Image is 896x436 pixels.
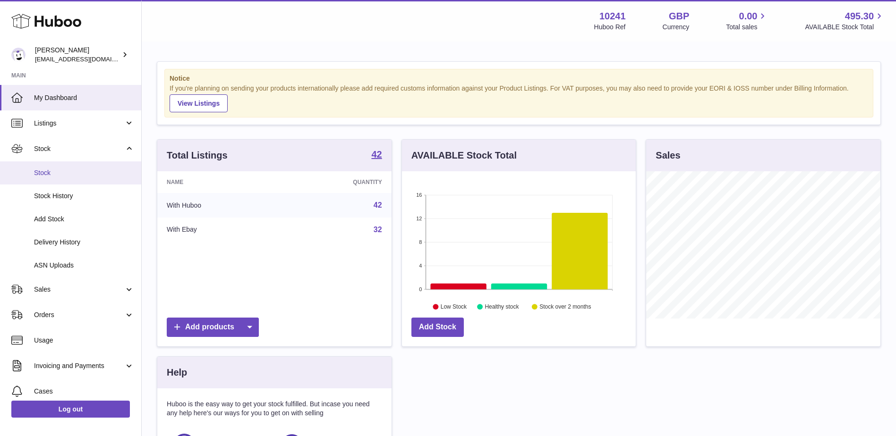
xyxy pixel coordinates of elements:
a: View Listings [170,94,228,112]
text: 0 [419,286,422,292]
span: ASN Uploads [34,261,134,270]
span: AVAILABLE Stock Total [805,23,885,32]
span: Total sales [726,23,768,32]
text: 8 [419,239,422,245]
span: Usage [34,336,134,345]
td: With Ebay [157,218,281,242]
a: 495.30 AVAILABLE Stock Total [805,10,885,32]
img: internalAdmin-10241@internal.huboo.com [11,48,26,62]
h3: Sales [656,149,680,162]
text: Stock over 2 months [539,303,591,310]
div: Huboo Ref [594,23,626,32]
span: 0.00 [739,10,758,23]
span: Invoicing and Payments [34,361,124,370]
div: Currency [663,23,690,32]
div: [PERSON_NAME] [35,46,120,64]
th: Name [157,171,281,193]
a: 32 [374,226,382,234]
h3: Help [167,366,187,379]
span: Add Stock [34,215,134,224]
a: Log out [11,401,130,418]
text: Healthy stock [485,303,519,310]
span: Orders [34,310,124,319]
span: 495.30 [845,10,874,23]
strong: Notice [170,74,868,83]
th: Quantity [281,171,391,193]
a: 0.00 Total sales [726,10,768,32]
a: Add products [167,318,259,337]
p: Huboo is the easy way to get your stock fulfilled. But incase you need any help here's our ways f... [167,400,382,418]
a: Add Stock [411,318,464,337]
span: Stock [34,144,124,153]
text: 4 [419,263,422,268]
span: Cases [34,387,134,396]
span: [EMAIL_ADDRESS][DOMAIN_NAME] [35,55,139,63]
text: 16 [416,192,422,198]
text: 12 [416,216,422,221]
span: My Dashboard [34,93,134,102]
strong: GBP [669,10,689,23]
a: 42 [371,150,382,161]
td: With Huboo [157,193,281,218]
span: Stock [34,168,134,177]
strong: 10241 [599,10,626,23]
span: Stock History [34,192,134,201]
text: Low Stock [441,303,467,310]
h3: AVAILABLE Stock Total [411,149,517,162]
strong: 42 [371,150,382,159]
span: Listings [34,119,124,128]
span: Sales [34,285,124,294]
span: Delivery History [34,238,134,247]
h3: Total Listings [167,149,228,162]
a: 42 [374,201,382,209]
div: If you're planning on sending your products internationally please add required customs informati... [170,84,868,112]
